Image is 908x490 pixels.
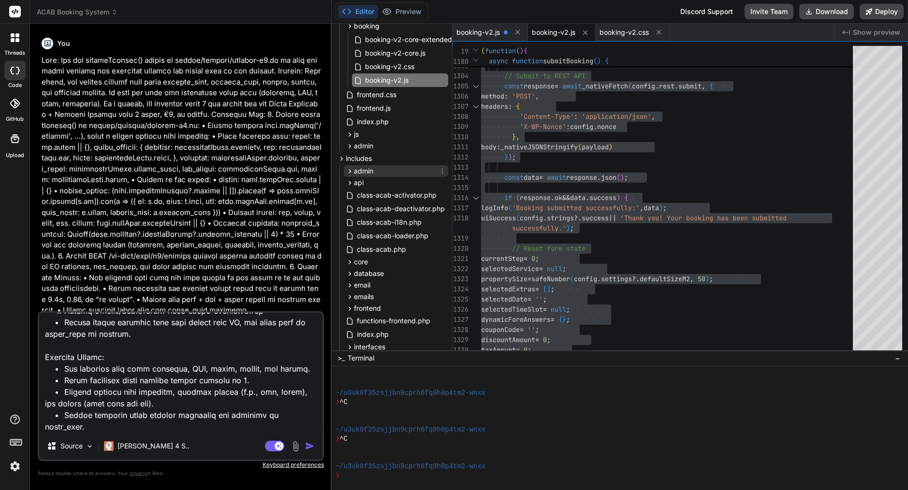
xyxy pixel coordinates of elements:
[547,335,551,344] span: ;
[481,214,516,222] span: uiSuccess
[39,313,322,432] textarea: Lor Ipsumdo Sitametcon + Adipi Elitsed do EIUS Tempori Utlabo Etdolor: Magnaaliq, eni adminimv qu...
[860,4,904,19] button: Deploy
[489,57,508,65] span: async
[453,57,469,67] span: 1180
[524,46,527,55] span: {
[705,274,709,283] span: )
[512,92,535,101] span: 'POST'
[597,274,601,283] span: .
[500,143,578,151] span: _nativeJSONStringify
[481,46,485,55] span: (
[504,82,524,90] span: const
[481,102,508,111] span: headers
[570,122,593,131] span: config
[593,122,597,131] span: .
[582,214,609,222] span: success
[356,116,390,128] span: index.php
[453,173,469,183] div: 1314
[516,132,520,141] span: ,
[364,34,460,45] span: booking-v2-core-extended.js
[453,46,469,57] span: 19
[104,441,114,451] img: Claude 4 Sonnet
[586,193,589,202] span: .
[481,335,535,344] span: discountAmount
[485,46,516,55] span: function
[527,325,535,334] span: ''
[512,224,566,232] span: successfully.'
[520,214,543,222] span: config
[453,183,469,193] div: 1315
[582,143,609,151] span: payload
[356,230,429,242] span: class-acab-loader.php
[516,102,520,111] span: {
[551,285,555,293] span: ;
[453,162,469,173] div: 1313
[364,74,410,86] span: booking-v2.js
[543,335,547,344] span: 0
[562,264,566,273] span: ;
[799,4,854,19] button: Download
[354,303,381,313] span: frontend
[674,4,739,19] div: Discord Support
[354,130,359,139] span: js
[346,154,372,163] span: includes
[481,305,543,314] span: selectedTimeSlot
[547,264,562,273] span: null
[356,89,397,101] span: frontend.css
[532,28,575,37] span: booking-v2.js
[453,254,469,264] div: 1321
[512,244,586,253] span: // Reset form state
[524,346,527,354] span: 0
[57,39,70,48] h6: You
[356,315,431,327] span: functions-frontend.php
[524,254,527,263] span: =
[601,173,616,182] span: json
[531,254,535,263] span: 0
[555,82,558,90] span: =
[453,315,469,325] div: 1327
[516,193,520,202] span: (
[574,274,597,283] span: config
[853,28,900,37] span: Show preview
[364,61,415,72] span: booking-v2.css
[690,274,694,283] span: ,
[453,203,469,213] div: 1317
[337,353,345,363] span: >_
[481,315,551,324] span: dynamicFormAnswers
[551,305,566,314] span: null
[601,274,632,283] span: settings
[655,82,659,90] span: .
[531,274,570,283] span: safeNumber
[609,214,616,222] span: ||
[453,81,469,91] div: 1305
[543,305,547,314] span: =
[535,92,539,101] span: ,
[6,151,24,159] label: Upload
[453,284,469,294] div: 1324
[562,82,582,90] span: await
[624,173,628,182] span: ;
[893,350,902,366] button: −
[527,346,531,354] span: ;
[555,193,562,202] span: ok
[453,122,469,132] div: 1309
[616,193,620,202] span: )
[364,47,426,59] span: booking-v2-core.js
[354,141,373,151] span: admin
[453,101,469,112] div: 1307
[551,193,555,202] span: .
[453,71,469,81] div: 1304
[539,173,543,182] span: =
[562,193,570,202] span: &&
[356,102,392,114] span: frontend.js
[520,122,566,131] span: 'X-WP-Nonce'
[620,214,787,222] span: 'Thank you! Your booking has been submitted
[600,28,649,37] span: booking-v2.css
[481,346,516,354] span: taxAmount
[354,178,364,187] span: api
[354,21,380,31] span: booking
[605,57,609,65] span: {
[508,102,512,111] span: :
[453,274,469,284] div: 1323
[570,193,586,202] span: data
